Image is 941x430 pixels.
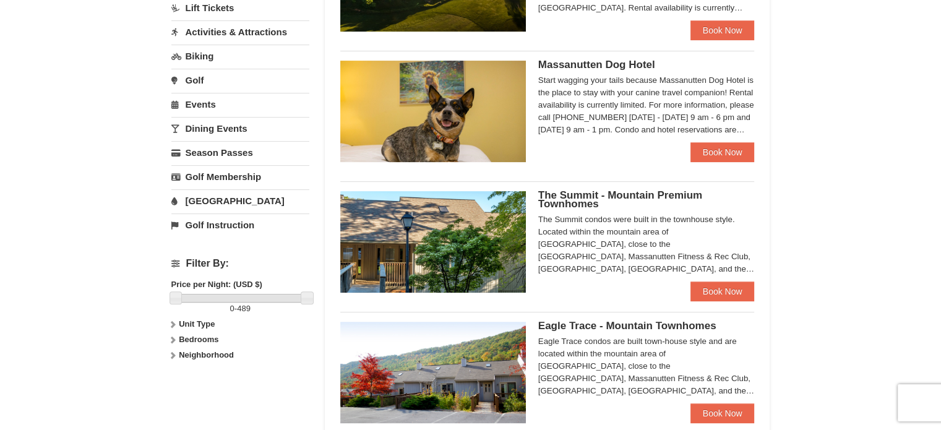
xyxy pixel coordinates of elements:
[171,93,309,116] a: Events
[179,319,215,329] strong: Unit Type
[340,322,526,423] img: 19218983-1-9b289e55.jpg
[538,213,755,275] div: The Summit condos were built in the townhouse style. Located within the mountain area of [GEOGRAP...
[690,282,755,301] a: Book Now
[179,335,218,344] strong: Bedrooms
[340,191,526,293] img: 19219034-1-0eee7e00.jpg
[171,117,309,140] a: Dining Events
[171,45,309,67] a: Biking
[171,303,309,315] label: -
[538,59,655,71] span: Massanutten Dog Hotel
[690,20,755,40] a: Book Now
[171,165,309,188] a: Golf Membership
[171,189,309,212] a: [GEOGRAPHIC_DATA]
[171,280,262,289] strong: Price per Night: (USD $)
[237,304,251,313] span: 489
[171,141,309,164] a: Season Passes
[538,189,702,210] span: The Summit - Mountain Premium Townhomes
[179,350,234,359] strong: Neighborhood
[538,335,755,397] div: Eagle Trace condos are built town-house style and are located within the mountain area of [GEOGRA...
[690,403,755,423] a: Book Now
[230,304,234,313] span: 0
[690,142,755,162] a: Book Now
[340,61,526,162] img: 27428181-5-81c892a3.jpg
[171,258,309,269] h4: Filter By:
[171,69,309,92] a: Golf
[171,213,309,236] a: Golf Instruction
[538,74,755,136] div: Start wagging your tails because Massanutten Dog Hotel is the place to stay with your canine trav...
[538,320,716,332] span: Eagle Trace - Mountain Townhomes
[171,20,309,43] a: Activities & Attractions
